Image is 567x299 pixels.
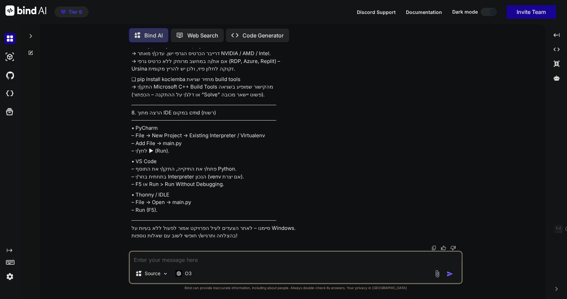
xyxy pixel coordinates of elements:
[185,270,192,277] p: O3
[4,69,16,81] img: githubDark
[129,285,462,290] p: Bind can provide inaccurate information, including about people. Always double-check its answers....
[506,5,556,19] button: Invite Team
[162,271,168,277] img: Pick Models
[61,10,66,14] img: premium
[54,6,89,17] button: premiumTier 6
[131,42,461,73] p: ❏ חלון שחור/קריסת ‎GLFW / OpenGL‎ → דרייבר הכרטיס הגרפי ישן. עדכן/י מאתר ‎NVIDIA / AMD / Intel‎. ...
[242,31,284,40] p: Code Generator
[131,101,461,155] p: ──────────────────────────────────────── 8. הרצה מתוך IDE במקום cmd (רשות) ──────────────────────...
[357,9,396,16] button: Discord Support
[357,9,396,15] span: Discord Support
[452,9,478,15] span: Dark mode
[131,217,461,240] p: ──────────────────────────────────────── סיימנו – לאחר הצעדים לעיל הפרויקט אמור לפעול ללא בעיות ע...
[4,88,16,99] img: cloudideIcon
[131,191,461,214] p: • Thonny / IDLE – File → Open → main.py – Run (F5).
[68,9,82,15] span: Tier 6
[144,31,163,40] p: Bind AI
[187,31,218,40] p: Web Search
[4,33,16,44] img: darkChat
[175,270,182,277] img: O3
[4,51,16,63] img: darkAi-studio
[446,270,453,277] img: icon
[450,245,456,251] img: dislike
[145,270,160,277] p: Source
[441,245,446,251] img: like
[433,270,441,278] img: attachment
[5,5,46,16] img: Bind AI
[4,271,16,282] img: settings
[406,9,442,16] button: Documentation
[406,9,442,15] span: Documentation
[131,76,461,99] p: ❏ ‎pip install kociemba‎ מחזיר שגיאת ‎build tools‎ → התקן/י ‎Microsoft C++ Build Tools‎ מהקישור ש...
[131,158,461,188] p: • VS Code – פתח/י את התיקייה, התקן/י את התוסף ‎Python‎. – בתחתית בחר/י Interpreter הנכון (venv אם...
[431,245,437,251] img: copy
